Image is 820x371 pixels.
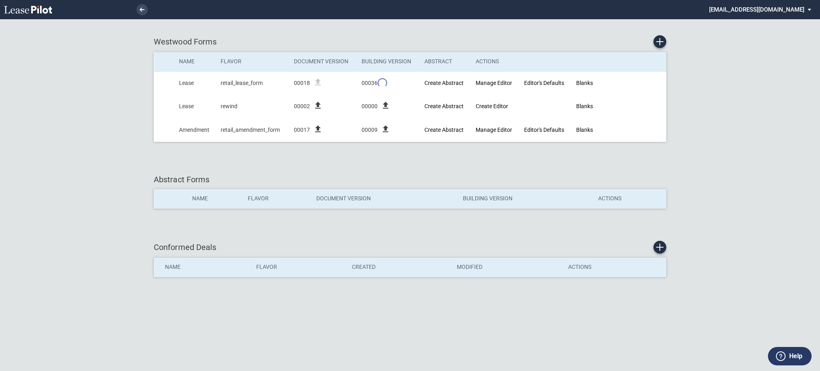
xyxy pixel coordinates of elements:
a: Create new Form [653,35,666,48]
tr: Created At: 2025-07-29T18:13:08+05:30; Updated At: 2025-07-29T18:13:26+05:30 [154,118,666,142]
th: Building Version [356,52,419,71]
div: Abstract Forms [154,174,666,185]
th: Flavor [242,189,310,208]
th: Actions [563,258,666,277]
td: retail_amendment_form [215,118,288,142]
i: file_upload [313,101,323,110]
a: Blanks [576,103,593,109]
span: 00036 [362,79,378,87]
th: Actions [470,52,519,71]
tr: Created At: 2025-09-03T15:41:43+05:30; Updated At: 2025-09-03T15:41:44+05:30 [154,71,666,95]
i: file_upload [313,124,323,134]
span: 00009 [362,126,378,134]
th: Modified [451,258,563,277]
label: file_upload [313,105,323,111]
td: rewind [215,95,288,119]
a: Editor's Defaults [524,127,564,133]
span: 00002 [294,103,310,111]
label: file_upload [313,129,323,135]
button: Help [768,347,812,365]
tr: Created At: 2025-01-09T23:25:49+05:30; Updated At: 2025-01-09T23:27:35+05:30 [154,95,666,119]
td: retail_lease_form [215,71,288,95]
a: Create new conformed deal [653,241,666,254]
td: Lease [173,71,215,95]
a: Create new Abstract [424,103,464,109]
a: Manage Editor [476,127,512,133]
a: Blanks [576,80,593,86]
a: Blanks [576,127,593,133]
span: 00000 [362,103,378,111]
th: Created [346,258,451,277]
label: Help [789,351,802,361]
th: Flavor [215,52,288,71]
th: Name [173,52,215,71]
th: Building Version [457,189,593,208]
th: Abstract [419,52,470,71]
div: Westwood Forms [154,35,666,48]
a: Create new Abstract [424,127,464,133]
a: Create Editor [476,103,508,109]
th: Document Version [311,189,457,208]
td: Lease [173,95,215,119]
th: Name [187,189,243,208]
th: Flavor [251,258,346,277]
label: file_upload [381,105,390,111]
th: Actions [593,189,666,208]
a: Create new Abstract [424,80,464,86]
label: file_upload [381,129,390,135]
a: Editor's Defaults [524,80,564,86]
th: Name [154,258,251,277]
a: Manage Editor [476,80,512,86]
span: 00018 [294,79,310,87]
i: file_upload [381,101,390,110]
td: Amendment [173,118,215,142]
span: 00017 [294,126,310,134]
div: Conformed Deals [154,241,666,254]
th: Document Version [288,52,356,71]
i: file_upload [381,124,390,134]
